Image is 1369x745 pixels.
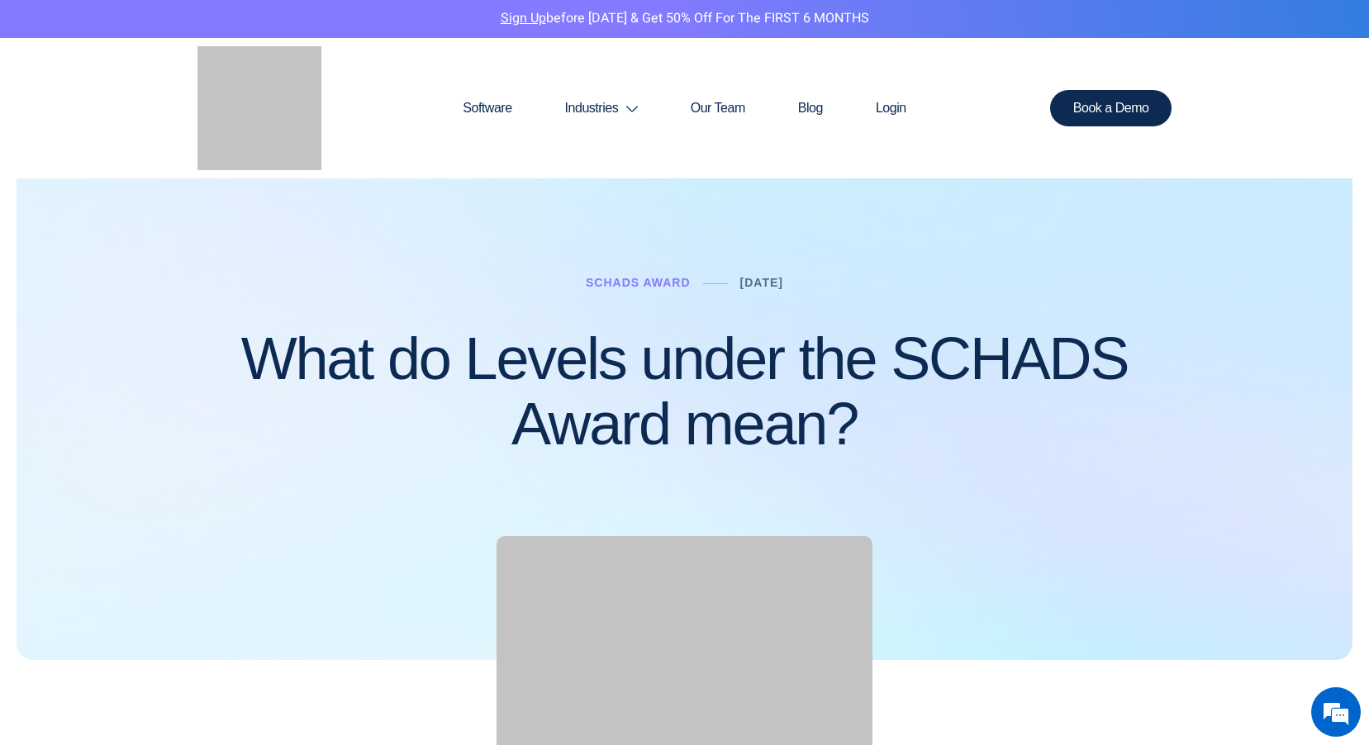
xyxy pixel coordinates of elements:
[1073,102,1149,115] span: Book a Demo
[664,69,772,148] a: Our Team
[436,69,538,148] a: Software
[12,8,1357,30] p: before [DATE] & Get 50% Off for the FIRST 6 MONTHS
[740,276,783,289] a: [DATE]
[197,326,1172,457] h1: What do Levels under the SCHADS Award mean?
[539,69,664,148] a: Industries
[501,8,546,28] a: Sign Up
[1050,90,1172,126] a: Book a Demo
[586,276,691,289] a: Schads Award
[772,69,849,148] a: Blog
[849,69,933,148] a: Login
